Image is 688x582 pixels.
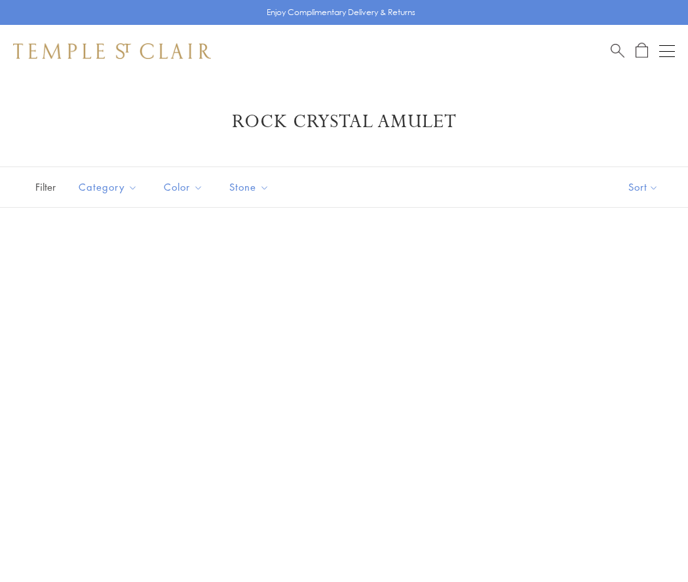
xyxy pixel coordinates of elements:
[636,43,648,59] a: Open Shopping Bag
[13,43,211,59] img: Temple St. Clair
[154,172,213,202] button: Color
[33,110,655,134] h1: Rock Crystal Amulet
[223,179,279,195] span: Stone
[157,179,213,195] span: Color
[220,172,279,202] button: Stone
[69,172,147,202] button: Category
[72,179,147,195] span: Category
[267,6,415,19] p: Enjoy Complimentary Delivery & Returns
[599,167,688,207] button: Show sort by
[611,43,624,59] a: Search
[659,43,675,59] button: Open navigation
